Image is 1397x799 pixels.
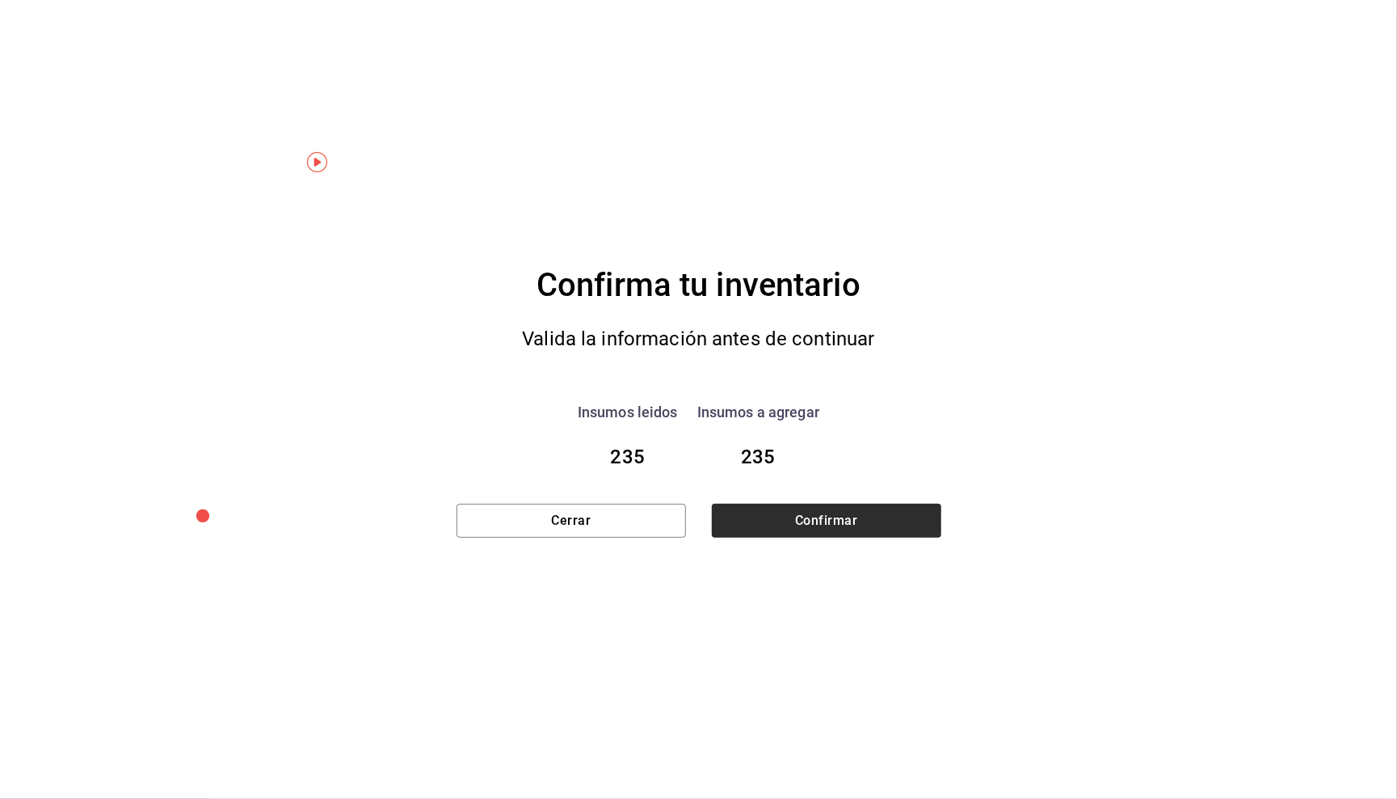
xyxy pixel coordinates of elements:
[488,323,910,356] div: Valida la información antes de continuar
[578,401,678,423] div: Insumos leidos
[457,504,687,538] button: Cerrar
[697,442,819,471] div: 235
[578,442,678,471] div: 235
[457,261,941,310] div: Confirma tu inventario
[697,401,819,423] div: Insumos a agregar
[307,152,327,172] img: Tooltip marker
[712,504,940,538] button: Confirmar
